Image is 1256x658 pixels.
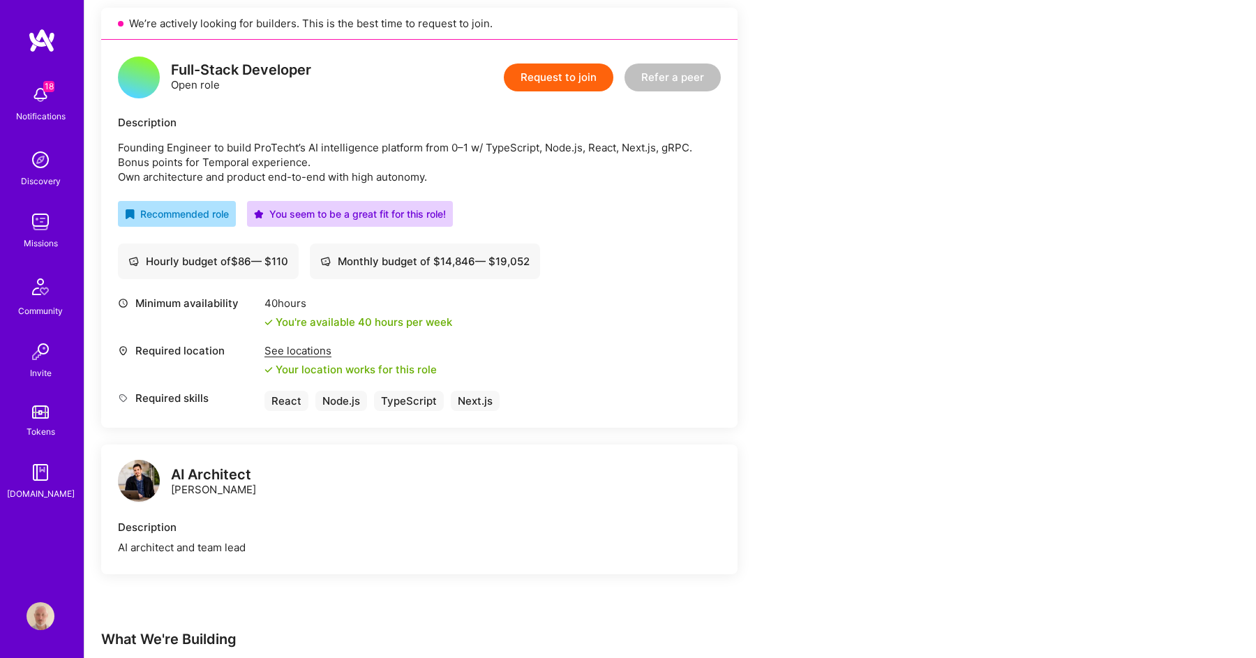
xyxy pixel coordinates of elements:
[27,338,54,366] img: Invite
[118,540,721,555] div: AI architect and team lead
[118,345,128,356] i: icon Location
[264,366,273,374] i: icon Check
[171,63,311,77] div: Full-Stack Developer
[118,520,721,534] div: Description
[254,207,446,221] div: You seem to be a great fit for this role!
[118,343,257,358] div: Required location
[320,256,331,267] i: icon Cash
[125,207,229,221] div: Recommended role
[23,602,58,630] a: User Avatar
[27,602,54,630] img: User Avatar
[27,81,54,109] img: bell
[28,28,56,53] img: logo
[264,296,452,311] div: 40 hours
[171,468,256,497] div: [PERSON_NAME]
[32,405,49,419] img: tokens
[21,174,61,188] div: Discovery
[118,296,257,311] div: Minimum availability
[118,115,721,130] div: Description
[101,630,939,648] div: What We're Building
[264,343,437,358] div: See locations
[18,304,63,318] div: Community
[24,236,58,251] div: Missions
[125,209,135,219] i: icon RecommendedBadge
[264,391,308,411] div: React
[101,8,738,40] div: We’re actively looking for builders. This is the best time to request to join.
[625,63,721,91] button: Refer a peer
[118,393,128,403] i: icon Tag
[118,460,160,505] a: logo
[128,254,288,269] div: Hourly budget of $ 86 — $ 110
[43,81,54,92] span: 18
[374,391,444,411] div: TypeScript
[320,254,530,269] div: Monthly budget of $ 14,846 — $ 19,052
[254,209,264,219] i: icon PurpleStar
[171,468,256,482] div: AI Architect
[27,424,55,439] div: Tokens
[118,140,721,184] p: Founding Engineer to build ProTecht’s AI intelligence platform from 0–1 w/ TypeScript, Node.js, R...
[118,298,128,308] i: icon Clock
[171,63,311,92] div: Open role
[264,318,273,327] i: icon Check
[118,460,160,502] img: logo
[264,315,452,329] div: You're available 40 hours per week
[16,109,66,124] div: Notifications
[7,486,75,501] div: [DOMAIN_NAME]
[315,391,367,411] div: Node.js
[27,146,54,174] img: discovery
[451,391,500,411] div: Next.js
[24,270,57,304] img: Community
[27,208,54,236] img: teamwork
[264,362,437,377] div: Your location works for this role
[118,391,257,405] div: Required skills
[30,366,52,380] div: Invite
[128,256,139,267] i: icon Cash
[504,63,613,91] button: Request to join
[27,458,54,486] img: guide book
